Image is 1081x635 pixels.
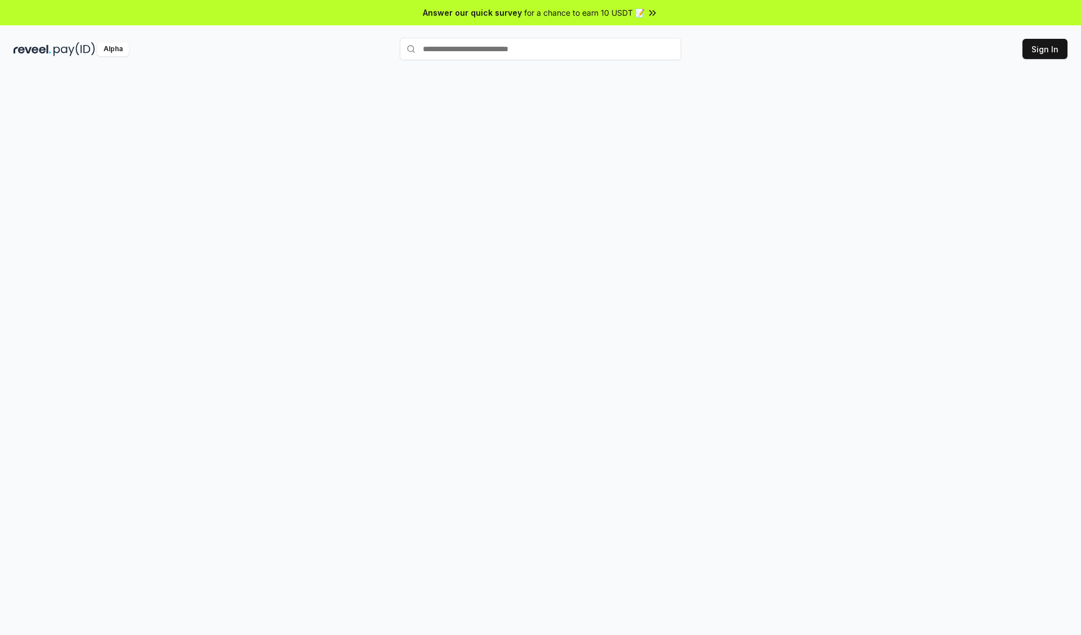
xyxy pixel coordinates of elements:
img: reveel_dark [14,42,51,56]
span: Answer our quick survey [423,7,522,19]
img: pay_id [53,42,95,56]
div: Alpha [97,42,129,56]
button: Sign In [1022,39,1067,59]
span: for a chance to earn 10 USDT 📝 [524,7,645,19]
